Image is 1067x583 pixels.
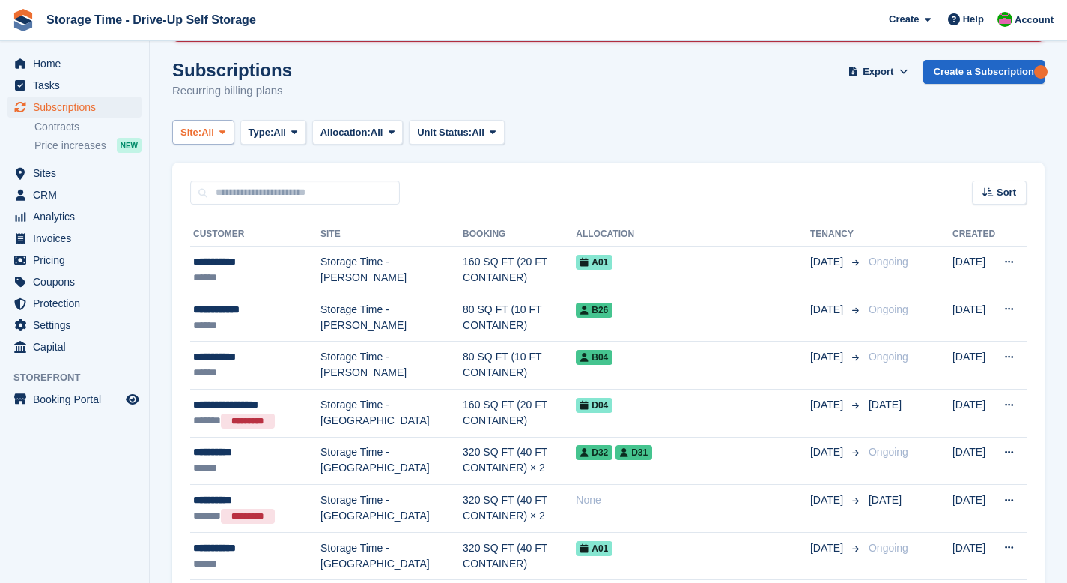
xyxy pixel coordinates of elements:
[172,120,234,145] button: Site: All
[463,294,576,342] td: 80 SQ FT (10 FT CONTAINER)
[320,125,371,140] span: Allocation:
[33,315,123,336] span: Settings
[810,540,846,556] span: [DATE]
[889,12,919,27] span: Create
[7,315,142,336] a: menu
[952,223,995,247] th: Created
[952,437,995,485] td: [DATE]
[7,271,142,292] a: menu
[7,75,142,96] a: menu
[312,120,404,145] button: Allocation: All
[615,445,652,460] span: D31
[12,9,34,31] img: stora-icon-8386f47178a22dfd0bd8f6a31ec36ba5ce8667c1dd55bd0f319d3a0aa187defe.svg
[201,125,214,140] span: All
[33,184,123,205] span: CRM
[952,389,995,437] td: [DATE]
[34,139,106,153] span: Price increases
[1015,13,1054,28] span: Account
[33,228,123,249] span: Invoices
[7,389,142,410] a: menu
[463,485,576,533] td: 320 SQ FT (40 FT CONTAINER) × 2
[320,223,463,247] th: Site
[34,120,142,134] a: Contracts
[576,445,612,460] span: D32
[249,125,274,140] span: Type:
[33,271,123,292] span: Coupons
[172,82,292,100] p: Recurring billing plans
[869,446,908,458] span: Ongoing
[7,293,142,314] a: menu
[124,390,142,408] a: Preview store
[13,370,149,385] span: Storefront
[7,250,142,271] a: menu
[810,223,863,247] th: Tenancy
[810,492,846,508] span: [DATE]
[33,163,123,184] span: Sites
[845,60,911,85] button: Export
[409,120,504,145] button: Unit Status: All
[463,389,576,437] td: 160 SQ FT (20 FT CONTAINER)
[7,184,142,205] a: menu
[576,492,810,508] div: None
[576,398,612,413] span: D04
[869,399,902,411] span: [DATE]
[463,532,576,580] td: 320 SQ FT (40 FT CONTAINER)
[33,250,123,271] span: Pricing
[320,294,463,342] td: Storage Time - [PERSON_NAME]
[40,7,262,32] a: Storage Time - Drive-Up Self Storage
[7,97,142,118] a: menu
[472,125,484,140] span: All
[371,125,383,140] span: All
[417,125,472,140] span: Unit Status:
[576,541,612,556] span: A01
[7,163,142,184] a: menu
[810,444,846,460] span: [DATE]
[33,53,123,74] span: Home
[7,53,142,74] a: menu
[952,532,995,580] td: [DATE]
[33,293,123,314] span: Protection
[810,397,846,413] span: [DATE]
[7,206,142,227] a: menu
[952,342,995,390] td: [DATE]
[1034,65,1048,79] div: Tooltip anchor
[463,247,576,294] td: 160 SQ FT (20 FT CONTAINER)
[810,302,846,318] span: [DATE]
[869,256,908,268] span: Ongoing
[576,255,612,270] span: A01
[240,120,306,145] button: Type: All
[320,247,463,294] td: Storage Time - [PERSON_NAME]
[997,185,1016,200] span: Sort
[810,254,846,270] span: [DATE]
[33,75,123,96] span: Tasks
[463,223,576,247] th: Booking
[320,342,463,390] td: Storage Time - [PERSON_NAME]
[180,125,201,140] span: Site:
[869,494,902,506] span: [DATE]
[172,60,292,80] h1: Subscriptions
[963,12,984,27] span: Help
[273,125,286,140] span: All
[576,350,612,365] span: B04
[33,97,123,118] span: Subscriptions
[33,389,123,410] span: Booking Portal
[869,351,908,363] span: Ongoing
[810,349,846,365] span: [DATE]
[863,64,893,79] span: Export
[320,437,463,485] td: Storage Time - [GEOGRAPHIC_DATA]
[869,303,908,315] span: Ongoing
[190,223,320,247] th: Customer
[34,137,142,154] a: Price increases NEW
[320,532,463,580] td: Storage Time - [GEOGRAPHIC_DATA]
[7,336,142,357] a: menu
[463,437,576,485] td: 320 SQ FT (40 FT CONTAINER) × 2
[952,247,995,294] td: [DATE]
[117,138,142,153] div: NEW
[33,336,123,357] span: Capital
[7,228,142,249] a: menu
[869,542,908,554] span: Ongoing
[320,389,463,437] td: Storage Time - [GEOGRAPHIC_DATA]
[33,206,123,227] span: Analytics
[320,485,463,533] td: Storage Time - [GEOGRAPHIC_DATA]
[923,60,1045,85] a: Create a Subscription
